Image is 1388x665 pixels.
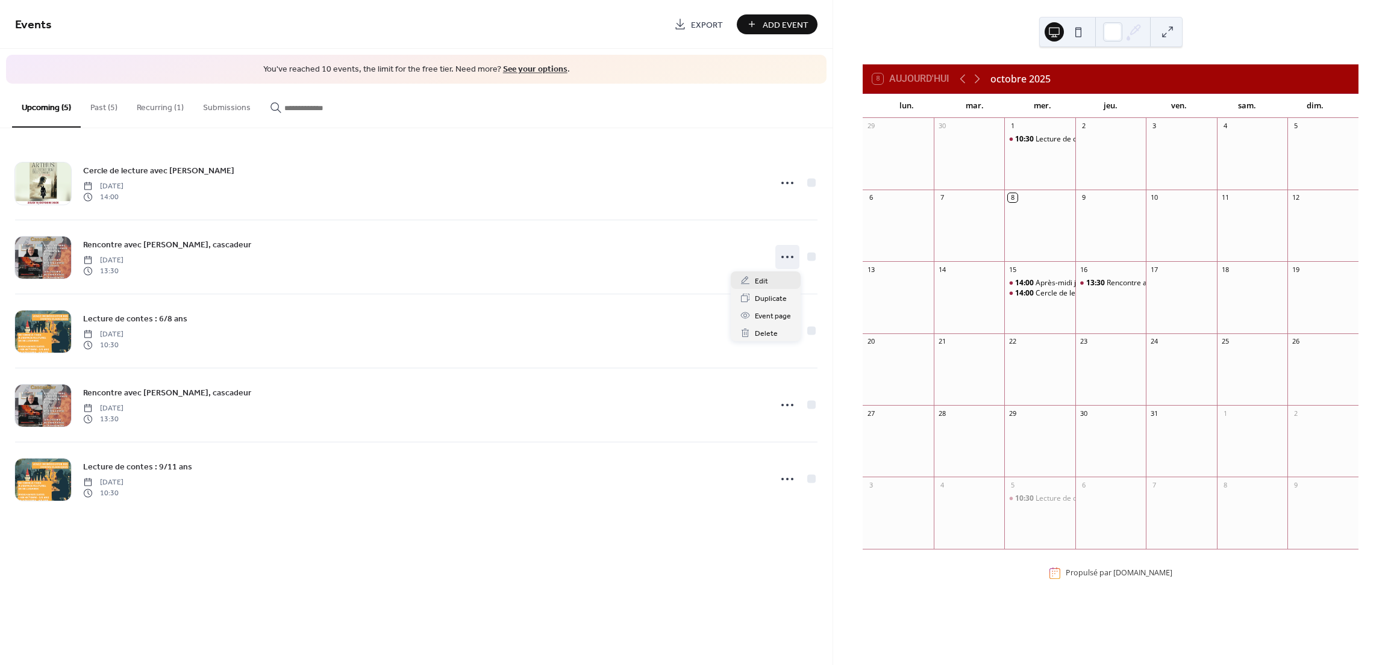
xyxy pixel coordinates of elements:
[937,480,946,489] div: 4
[1079,193,1088,202] div: 9
[12,84,81,128] button: Upcoming (5)
[866,480,875,489] div: 3
[866,193,875,202] div: 6
[1036,278,1124,288] div: Après-midi jeux de société
[83,192,123,203] span: 14:00
[83,164,234,178] a: Cercle de lecture avec [PERSON_NAME]
[1015,278,1036,288] span: 14:00
[1291,265,1300,274] div: 19
[83,329,123,339] span: [DATE]
[1079,265,1088,274] div: 16
[83,477,123,487] span: [DATE]
[1036,493,1125,504] div: Lecture de contes : 6/8 ans
[937,193,946,202] div: 7
[1008,265,1017,274] div: 15
[83,238,251,252] a: Rencontre avec [PERSON_NAME], cascadeur
[755,292,787,305] span: Duplicate
[1079,480,1088,489] div: 6
[127,84,193,126] button: Recurring (1)
[83,340,123,351] span: 10:30
[83,460,192,473] span: Lecture de contes : 9/11 ans
[937,265,946,274] div: 14
[1221,337,1230,346] div: 25
[18,64,814,76] span: You've reached 10 events, the limit for the free tier. Need more? .
[1077,94,1145,118] div: jeu.
[1113,568,1172,578] a: [DOMAIN_NAME]
[1291,337,1300,346] div: 26
[1008,337,1017,346] div: 22
[1281,94,1349,118] div: dim.
[83,386,251,400] a: Rencontre avec [PERSON_NAME], cascadeur
[1145,94,1213,118] div: ven.
[1086,278,1107,288] span: 13:30
[1107,278,1255,288] div: Rencontre avec [PERSON_NAME], cascadeur
[937,409,946,418] div: 28
[83,488,123,499] span: 10:30
[866,122,875,131] div: 29
[1015,134,1036,144] span: 10:30
[1015,288,1036,298] span: 14:00
[1221,480,1230,489] div: 8
[691,19,723,31] span: Export
[1079,122,1088,131] div: 2
[937,337,946,346] div: 21
[1008,122,1017,131] div: 1
[1036,134,1125,144] div: Lecture de contes : 3/5 ans
[1149,193,1158,202] div: 10
[866,337,875,346] div: 20
[83,403,123,413] span: [DATE]
[83,266,123,277] span: 13:30
[193,84,260,126] button: Submissions
[83,386,251,399] span: Rencontre avec [PERSON_NAME], cascadeur
[83,255,123,265] span: [DATE]
[1149,409,1158,418] div: 31
[1221,193,1230,202] div: 11
[1291,409,1300,418] div: 2
[1004,134,1075,144] div: Lecture de contes : 3/5 ans
[1008,193,1017,202] div: 8
[990,72,1051,86] div: octobre 2025
[1291,122,1300,131] div: 5
[1075,278,1146,288] div: Rencontre avec Jack Gorjux, cascadeur
[755,327,778,340] span: Delete
[1221,265,1230,274] div: 18
[83,164,234,177] span: Cercle de lecture avec [PERSON_NAME]
[1079,337,1088,346] div: 23
[1004,288,1075,298] div: Cercle de lecture avec Laurent Bellon
[1004,493,1075,504] div: Lecture de contes : 6/8 ans
[15,13,52,37] span: Events
[1079,409,1088,418] div: 30
[503,61,567,78] a: See your options
[940,94,1008,118] div: mar.
[937,122,946,131] div: 30
[1008,94,1077,118] div: mer.
[1149,337,1158,346] div: 24
[1008,480,1017,489] div: 5
[1066,568,1172,578] div: Propulsé par
[866,409,875,418] div: 27
[866,265,875,274] div: 13
[83,312,187,325] span: Lecture de contes : 6/8 ans
[1291,480,1300,489] div: 9
[83,312,187,326] a: Lecture de contes : 6/8 ans
[1149,480,1158,489] div: 7
[1015,493,1036,504] span: 10:30
[1213,94,1281,118] div: sam.
[83,414,123,425] span: 13:30
[83,181,123,191] span: [DATE]
[755,310,791,323] span: Event page
[1008,409,1017,418] div: 29
[1149,122,1158,131] div: 3
[1036,288,1169,298] div: Cercle de lecture avec [PERSON_NAME]
[1149,265,1158,274] div: 17
[1004,278,1075,288] div: Après-midi jeux de société
[81,84,127,126] button: Past (5)
[665,14,732,34] a: Export
[83,238,251,251] span: Rencontre avec [PERSON_NAME], cascadeur
[755,275,768,288] span: Edit
[872,94,940,118] div: lun.
[1221,409,1230,418] div: 1
[83,460,192,474] a: Lecture de contes : 9/11 ans
[1221,122,1230,131] div: 4
[1291,193,1300,202] div: 12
